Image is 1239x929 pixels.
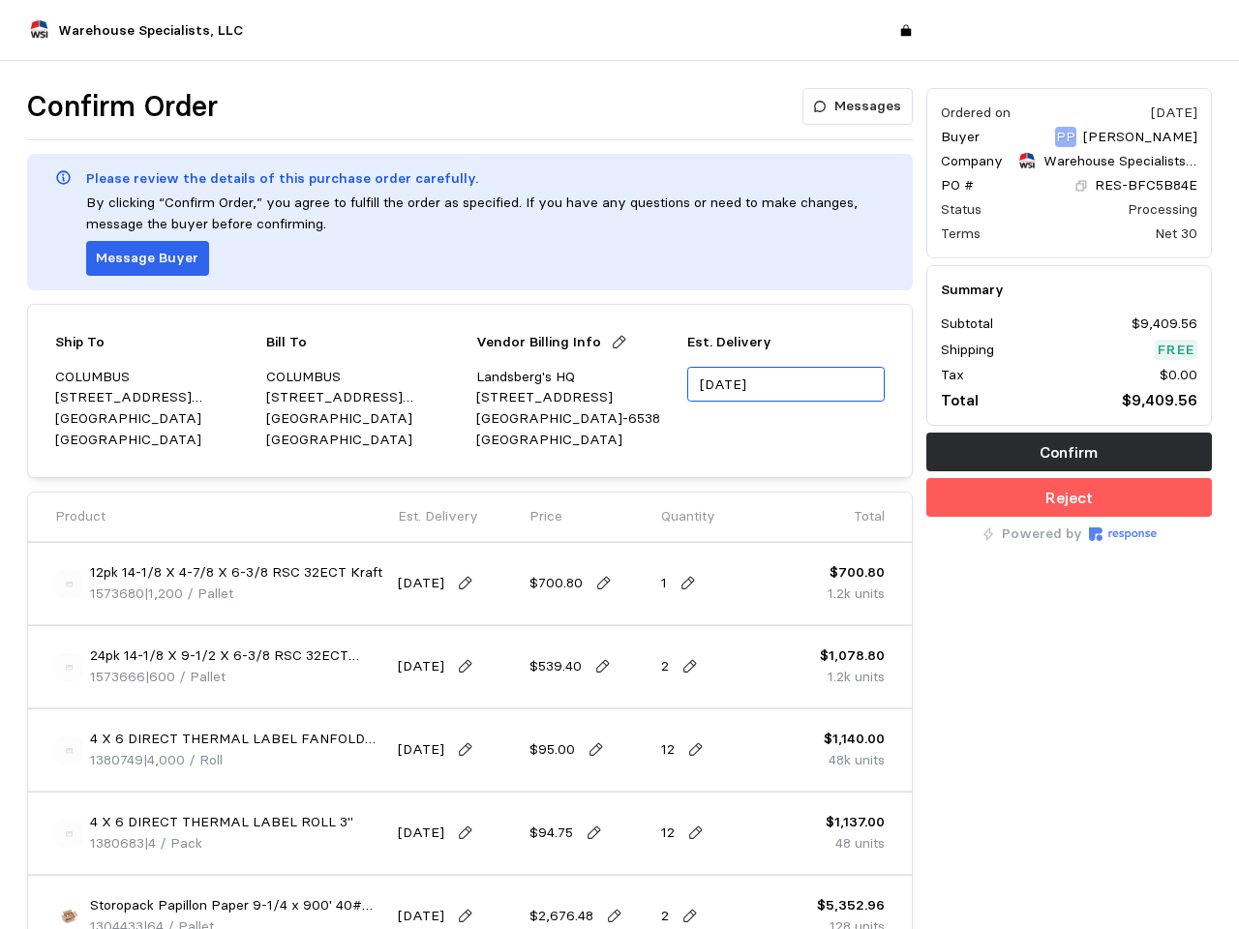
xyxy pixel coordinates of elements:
[55,506,106,527] p: Product
[834,96,901,117] p: Messages
[687,332,885,353] p: Est. Delivery
[661,823,675,844] p: 12
[398,739,444,761] p: [DATE]
[398,906,444,927] p: [DATE]
[661,506,715,527] p: Quantity
[90,562,382,584] p: 12pk 14-1/8 X 4-7/8 X 6-3/8 RSC 32ECT Kraft
[941,340,994,361] p: Shipping
[1089,527,1157,541] img: Response Logo
[1043,151,1197,172] p: Warehouse Specialists, LLC
[529,739,575,761] p: $95.00
[817,895,885,916] p: $5,352.96
[266,387,464,408] p: [STREET_ADDRESS][PERSON_NAME]
[266,367,464,388] p: COLUMBUS
[1002,524,1082,545] p: Powered by
[828,584,885,605] p: 1.2k units
[86,193,885,234] p: By clicking “Confirm Order,” you agree to fulfill the order as specified. If you have any questio...
[926,433,1213,471] button: Confirm
[941,280,1198,300] h5: Summary
[802,88,913,125] button: Messages
[55,736,83,764] img: svg%3e
[941,199,982,220] div: Status
[90,895,384,916] p: Storopack Papillon Paper 9-1/4 x 900' 40# 16bx/layer
[398,506,478,527] p: Est. Delivery
[941,175,974,196] p: PO #
[90,834,144,852] span: 1380683
[1158,340,1194,361] p: Free
[941,103,1011,123] div: Ordered on
[476,367,674,388] p: Landsberg's HQ
[941,388,979,412] p: Total
[1128,199,1197,220] div: Processing
[1083,127,1197,148] p: [PERSON_NAME]
[1132,314,1197,335] p: $9,409.56
[661,656,669,677] p: 2
[1151,103,1197,123] div: [DATE]
[828,562,885,584] p: $700.80
[55,367,253,388] p: COLUMBUS
[90,751,143,768] span: 1380749
[266,332,307,353] p: Bill To
[1040,440,1098,464] p: Confirm
[144,584,233,602] span: | 1,200 / Pallet
[1160,365,1197,386] p: $0.00
[941,151,1003,172] p: Company
[941,127,980,148] p: Buyer
[661,906,669,927] p: 2
[398,656,444,677] p: [DATE]
[529,906,593,927] p: $2,676.48
[144,834,202,852] span: | 4 / Pack
[941,365,964,386] p: Tax
[824,750,885,771] p: 48k units
[941,314,993,335] p: Subtotal
[687,367,885,403] input: MM/DD/YYYY
[826,812,885,833] p: $1,137.00
[529,656,582,677] p: $539.40
[55,430,253,451] p: [GEOGRAPHIC_DATA]
[55,408,253,430] p: [GEOGRAPHIC_DATA]
[90,668,145,685] span: 1573666
[266,430,464,451] p: [GEOGRAPHIC_DATA]
[529,506,562,527] p: Price
[86,168,478,190] p: Please review the details of this purchase order carefully.
[826,833,885,854] p: 48 units
[398,573,444,594] p: [DATE]
[55,387,253,408] p: [STREET_ADDRESS][PERSON_NAME]
[55,653,83,681] img: svg%3e
[1045,486,1093,510] p: Reject
[90,584,144,602] span: 1573680
[90,812,353,833] p: 4 X 6 DIRECT THERMAL LABEL ROLL 3"
[529,573,583,594] p: $700.80
[143,751,223,768] span: | 4,000 / Roll
[96,248,198,269] p: Message Buyer
[145,668,226,685] span: | 600 / Pallet
[86,241,209,276] button: Message Buyer
[90,729,384,750] p: 4 X 6 DIRECT THERMAL LABEL FANFOLD (4000/RL)
[476,387,674,408] p: [STREET_ADDRESS]
[55,570,83,598] img: svg%3e
[266,408,464,430] p: [GEOGRAPHIC_DATA]
[1056,127,1075,148] p: PP
[55,332,105,353] p: Ship To
[58,20,243,42] p: Warehouse Specialists, LLC
[476,332,601,353] p: Vendor Billing Info
[1095,175,1197,196] p: RES-BFC5B84E
[820,667,885,688] p: 1.2k units
[661,573,667,594] p: 1
[27,88,218,126] h1: Confirm Order
[90,645,384,667] p: 24pk 14-1/8 X 9-1/2 X 6-3/8 RSC 32ECT Kraft
[476,430,674,451] p: [GEOGRAPHIC_DATA]
[941,224,981,244] div: Terms
[476,408,674,430] p: [GEOGRAPHIC_DATA]-6538
[926,478,1213,517] button: Reject
[1122,388,1197,412] p: $9,409.56
[55,820,83,848] img: svg%3e
[824,729,885,750] p: $1,140.00
[529,823,573,844] p: $94.75
[854,506,885,527] p: Total
[398,823,444,844] p: [DATE]
[820,645,885,667] p: $1,078.80
[1155,224,1197,244] div: Net 30
[661,739,675,761] p: 12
